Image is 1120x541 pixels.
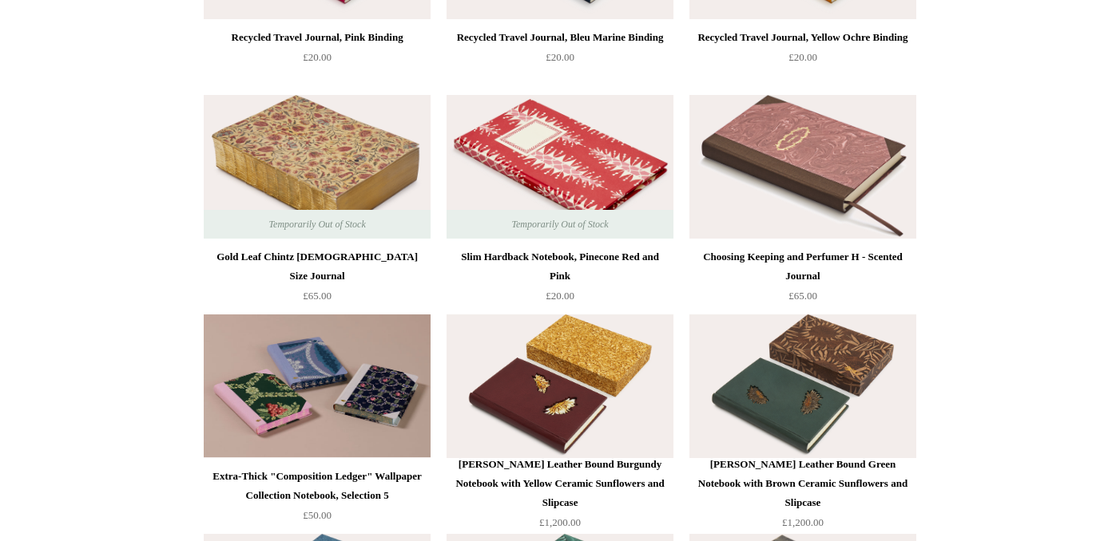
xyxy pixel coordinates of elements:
[451,28,669,47] div: Recycled Travel Journal, Bleu Marine Binding
[447,95,673,239] img: Slim Hardback Notebook, Pinecone Red and Pink
[495,210,624,239] span: Temporarily Out of Stock
[303,509,332,521] span: £50.00
[204,467,431,532] a: Extra-Thick "Composition Ledger" Wallpaper Collection Notebook, Selection 5 £50.00
[788,290,817,302] span: £65.00
[451,247,669,286] div: Slim Hardback Notebook, Pinecone Red and Pink
[546,51,574,63] span: £20.00
[689,28,916,93] a: Recycled Travel Journal, Yellow Ochre Binding £20.00
[208,28,427,47] div: Recycled Travel Journal, Pink Binding
[208,247,427,286] div: Gold Leaf Chintz [DEMOGRAPHIC_DATA] Size Journal
[539,516,581,528] span: £1,200.00
[252,210,381,239] span: Temporarily Out of Stock
[204,28,431,93] a: Recycled Travel Journal, Pink Binding £20.00
[447,95,673,239] a: Slim Hardback Notebook, Pinecone Red and Pink Slim Hardback Notebook, Pinecone Red and Pink Tempo...
[451,455,669,512] div: [PERSON_NAME] Leather Bound Burgundy Notebook with Yellow Ceramic Sunflowers and Slipcase
[204,314,431,458] a: Extra-Thick "Composition Ledger" Wallpaper Collection Notebook, Selection 5 Extra-Thick "Composit...
[303,290,332,302] span: £65.00
[204,95,431,239] a: Gold Leaf Chintz Bible Size Journal Gold Leaf Chintz Bible Size Journal Temporarily Out of Stock
[447,314,673,458] a: Steve Harrison Leather Bound Burgundy Notebook with Yellow Ceramic Sunflowers and Slipcase Steve ...
[204,314,431,458] img: Extra-Thick "Composition Ledger" Wallpaper Collection Notebook, Selection 5
[693,455,912,512] div: [PERSON_NAME] Leather Bound Green Notebook with Brown Ceramic Sunflowers and Slipcase
[303,51,332,63] span: £20.00
[693,247,912,286] div: Choosing Keeping and Perfumer H - Scented Journal
[788,51,817,63] span: £20.00
[689,247,916,313] a: Choosing Keeping and Perfumer H - Scented Journal £65.00
[782,516,824,528] span: £1,200.00
[689,455,916,532] a: [PERSON_NAME] Leather Bound Green Notebook with Brown Ceramic Sunflowers and Slipcase £1,200.00
[204,95,431,239] img: Gold Leaf Chintz Bible Size Journal
[689,314,916,458] a: Steve Harrison Leather Bound Green Notebook with Brown Ceramic Sunflowers and Slipcase Steve Harr...
[689,95,916,239] img: Choosing Keeping and Perfumer H - Scented Journal
[689,95,916,239] a: Choosing Keeping and Perfumer H - Scented Journal Choosing Keeping and Perfumer H - Scented Journal
[689,314,916,458] img: Steve Harrison Leather Bound Green Notebook with Brown Ceramic Sunflowers and Slipcase
[447,247,673,313] a: Slim Hardback Notebook, Pinecone Red and Pink £20.00
[447,455,673,532] a: [PERSON_NAME] Leather Bound Burgundy Notebook with Yellow Ceramic Sunflowers and Slipcase £1,200.00
[546,290,574,302] span: £20.00
[204,247,431,313] a: Gold Leaf Chintz [DEMOGRAPHIC_DATA] Size Journal £65.00
[208,467,427,505] div: Extra-Thick "Composition Ledger" Wallpaper Collection Notebook, Selection 5
[447,314,673,458] img: Steve Harrison Leather Bound Burgundy Notebook with Yellow Ceramic Sunflowers and Slipcase
[447,28,673,93] a: Recycled Travel Journal, Bleu Marine Binding £20.00
[693,28,912,47] div: Recycled Travel Journal, Yellow Ochre Binding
